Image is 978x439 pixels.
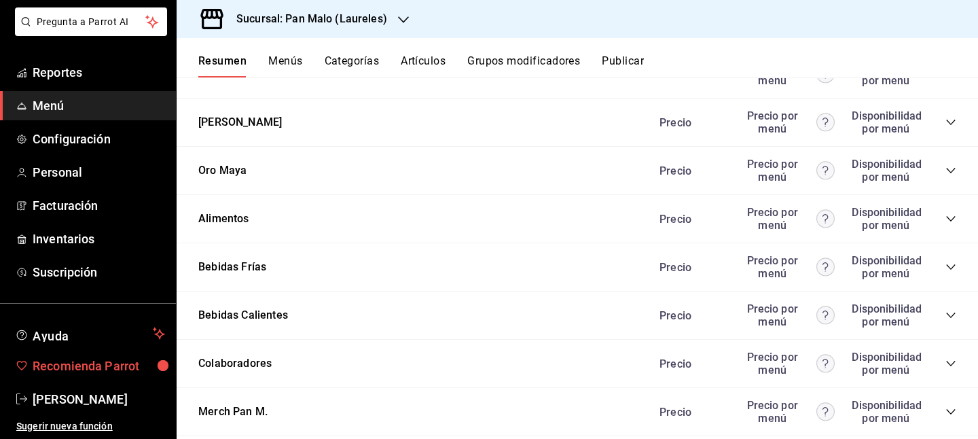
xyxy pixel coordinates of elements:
span: Recomienda Parrot [33,357,165,375]
span: Facturación [33,196,165,215]
div: Precio [646,357,733,370]
div: navigation tabs [198,54,978,77]
button: Resumen [198,54,247,77]
div: Disponibilidad por menú [852,206,920,232]
div: Precio [646,406,733,419]
button: collapse-category-row [945,117,956,128]
button: Artículos [401,54,446,77]
button: Menús [268,54,302,77]
button: collapse-category-row [945,262,956,273]
div: Precio [646,213,733,226]
button: Grupos modificadores [467,54,580,77]
div: Precio por menú [740,158,835,183]
button: collapse-category-row [945,165,956,176]
span: [PERSON_NAME] [33,390,165,408]
span: Suscripción [33,263,165,281]
span: Menú [33,96,165,115]
h3: Sucursal: Pan Malo (Laureles) [225,11,387,27]
div: Precio por menú [740,109,835,135]
a: Pregunta a Parrot AI [10,24,167,39]
div: Precio [646,309,733,322]
button: collapse-category-row [945,310,956,321]
button: [PERSON_NAME] [198,115,282,130]
button: Merch Pan M. [198,404,268,420]
button: Publicar [602,54,644,77]
div: Precio por menú [740,206,835,232]
span: Personal [33,163,165,181]
div: Precio [646,261,733,274]
button: collapse-category-row [945,406,956,417]
div: Precio por menú [740,351,835,376]
div: Precio [646,164,733,177]
button: collapse-category-row [945,213,956,224]
div: Disponibilidad por menú [852,351,920,376]
span: Pregunta a Parrot AI [37,15,146,29]
div: Precio por menú [740,399,835,425]
div: Disponibilidad por menú [852,302,920,328]
button: Bebidas Calientes [198,308,288,323]
div: Disponibilidad por menú [852,158,920,183]
div: Precio por menú [740,302,835,328]
div: Disponibilidad por menú [852,254,920,280]
span: Ayuda [33,326,147,342]
span: Sugerir nueva función [16,419,165,434]
span: Inventarios [33,230,165,248]
span: Configuración [33,130,165,148]
div: Precio [646,116,733,129]
button: Bebidas Frías [198,260,266,275]
div: Disponibilidad por menú [852,399,920,425]
button: Colaboradores [198,356,272,372]
button: Alimentos [198,211,249,227]
div: Disponibilidad por menú [852,109,920,135]
button: Categorías [325,54,380,77]
button: Oro Maya [198,163,247,179]
div: Precio por menú [740,254,835,280]
span: Reportes [33,63,165,82]
button: collapse-category-row [945,358,956,369]
button: Pregunta a Parrot AI [15,7,167,36]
